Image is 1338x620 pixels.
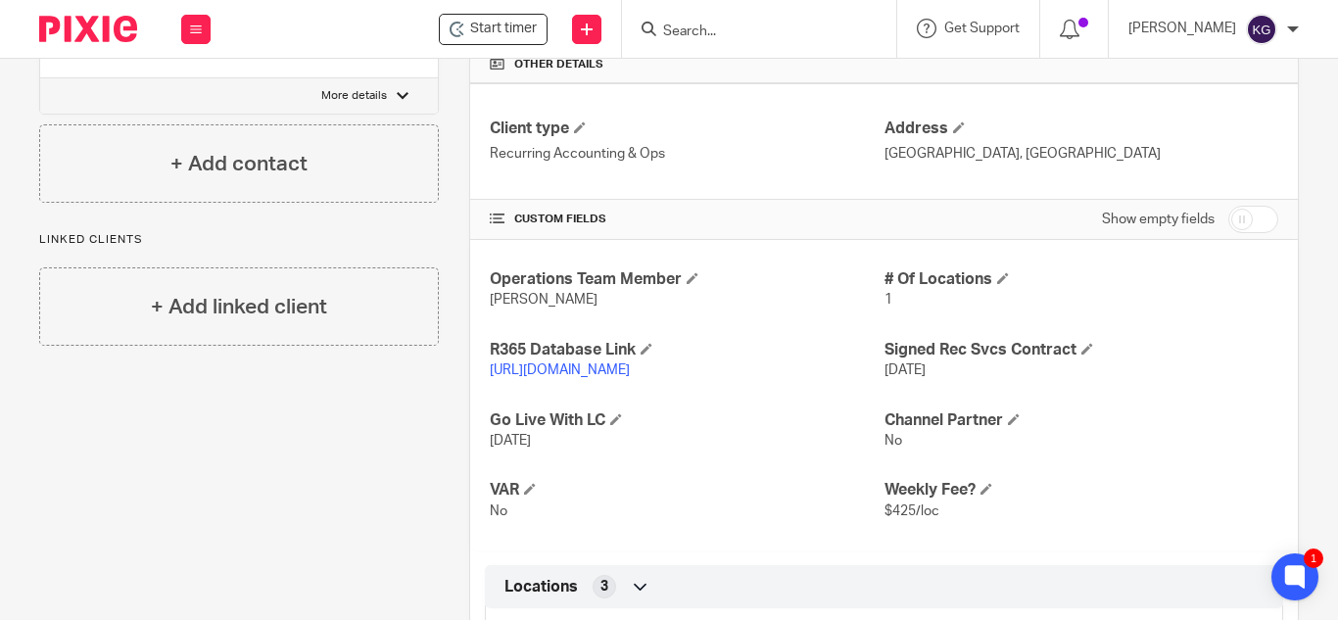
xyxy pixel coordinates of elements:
[151,292,327,322] h4: + Add linked client
[439,14,548,45] div: Fleur's - AB Bricks LLC
[884,363,926,377] span: [DATE]
[490,410,884,431] h4: Go Live With LC
[490,340,884,360] h4: R365 Database Link
[884,293,892,307] span: 1
[944,22,1020,35] span: Get Support
[661,24,837,41] input: Search
[884,410,1278,431] h4: Channel Partner
[884,269,1278,290] h4: # Of Locations
[884,434,902,448] span: No
[1102,210,1215,229] label: Show empty fields
[600,577,608,596] span: 3
[39,232,439,248] p: Linked clients
[490,434,531,448] span: [DATE]
[470,19,537,39] span: Start timer
[884,504,939,518] span: $425/loc
[39,16,137,42] img: Pixie
[490,480,884,501] h4: VAR
[1128,19,1236,38] p: [PERSON_NAME]
[490,504,507,518] span: No
[490,269,884,290] h4: Operations Team Member
[884,119,1278,139] h4: Address
[1246,14,1277,45] img: svg%3E
[504,577,578,597] span: Locations
[170,149,308,179] h4: + Add contact
[1304,548,1323,568] div: 1
[490,212,884,227] h4: CUSTOM FIELDS
[884,144,1278,164] p: [GEOGRAPHIC_DATA], [GEOGRAPHIC_DATA]
[514,57,603,72] span: Other details
[884,480,1278,501] h4: Weekly Fee?
[321,88,387,104] p: More details
[884,340,1278,360] h4: Signed Rec Svcs Contract
[490,119,884,139] h4: Client type
[490,293,597,307] span: [PERSON_NAME]
[490,144,884,164] p: Recurring Accounting & Ops
[490,363,630,377] a: [URL][DOMAIN_NAME]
